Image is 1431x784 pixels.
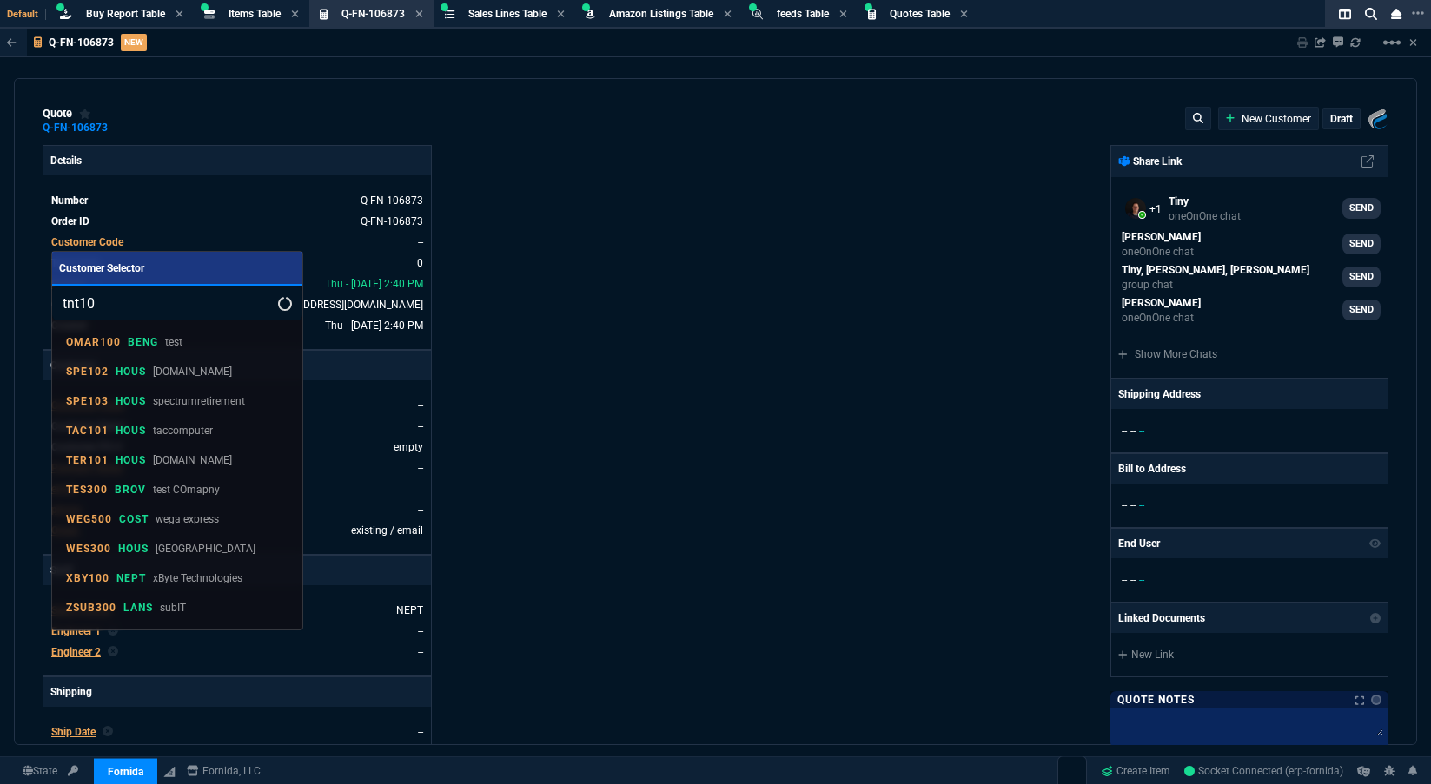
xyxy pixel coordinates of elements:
p: BENG [128,335,158,349]
p: NEPT [116,571,146,585]
p: subIT [160,600,186,616]
input: Search Customers... [52,286,302,320]
p: WEG500 [66,512,112,526]
p: SPE102 [66,365,109,379]
p: TAC101 [66,424,109,438]
p: WES300 [66,542,111,556]
p: spectrumretirement [153,393,245,409]
p: wega express [156,511,219,527]
p: COST [119,512,149,526]
p: test [165,334,182,350]
p: HOUS [116,424,146,438]
p: [DOMAIN_NAME] [153,452,232,468]
p: HOUS [118,542,149,556]
p: [DOMAIN_NAME] [153,364,232,379]
p: XBY100 [66,571,109,585]
p: HOUS [116,394,146,408]
p: LANS [123,601,153,615]
span: Customer Selector [59,262,144,274]
p: TES300 [66,483,108,497]
p: BROV [115,483,146,497]
p: [GEOGRAPHIC_DATA] [156,541,255,557]
p: SPE103 [66,394,109,408]
p: xByte Technologies [153,570,242,586]
p: taccomputer [153,423,213,438]
p: test COmapny [153,482,220,497]
p: OMAR100 [66,335,121,349]
p: TER101 [66,453,109,467]
p: ZSUB300 [66,601,116,615]
p: HOUS [116,365,146,379]
p: HOUS [116,453,146,467]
